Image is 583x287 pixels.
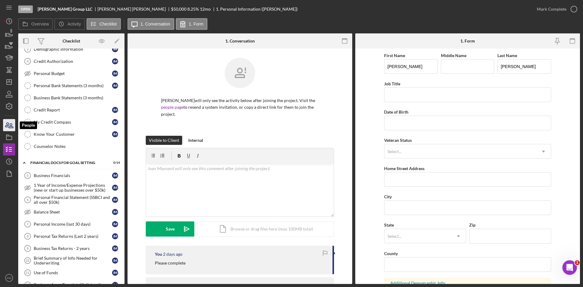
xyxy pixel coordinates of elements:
[531,3,580,15] button: Mark Complete
[171,6,186,12] span: $50,000
[21,55,121,67] a: 4Credit AuthorizationIM
[34,83,112,88] div: Personal Bank Statements (3 months)
[54,18,85,30] button: Activity
[200,7,211,12] div: 12 mo
[112,221,118,227] div: I M
[384,109,408,114] label: Date of Birth
[21,194,121,206] a: 6Personal Financial Statement (SSBCI and all over $50k)IM
[34,256,112,265] div: Brief Summary of Info Needed for Underwriting
[21,169,121,182] a: 5Business FinancialsIM
[21,140,121,152] a: Counselor Notes
[146,221,194,237] button: Save
[112,185,118,191] div: I M
[155,260,186,266] p: Please complete
[34,222,112,227] div: Personal Income (last 30 days)
[112,197,118,203] div: I M
[441,53,466,58] label: Middle Name
[497,53,517,58] label: Last Name
[34,120,112,125] div: My Credit Compass
[188,136,203,145] div: Internal
[34,95,121,100] div: Business Bank Statements (3 months)
[112,58,118,64] div: I M
[155,252,162,257] div: You
[187,7,199,12] div: 8.25 %
[34,270,112,275] div: Use of Funds
[34,59,112,64] div: Credit Authorization
[460,39,475,43] div: 1. Form
[387,234,401,239] div: Select...
[161,97,319,118] p: [PERSON_NAME] will only see the activity below after joining the project. Visit the to resend a s...
[34,210,112,214] div: Balance Sheet
[34,47,112,52] div: Demographic Information
[21,104,121,116] a: Credit ReportIM
[27,222,29,226] tspan: 7
[30,161,105,165] div: Financial Docs for Goal Setting
[27,60,29,63] tspan: 4
[34,183,112,193] div: 1 Year of Income/Expense Projections (new or start up businesses over $50k)
[21,267,121,279] a: 11Use of FundsIM
[189,22,203,26] label: 1. Form
[26,259,29,262] tspan: 10
[387,149,401,154] div: Select...
[176,18,207,30] button: 1. Form
[21,43,121,55] a: 3Demographic InformationIM
[112,270,118,276] div: I M
[34,108,112,112] div: Credit Report
[225,39,255,43] div: 1. Conversation
[87,18,121,30] button: Checklist
[3,272,15,284] button: PM
[21,206,121,218] a: Balance SheetIM
[112,258,118,264] div: I M
[21,242,121,255] a: 9Business Tax Returns - 2 yearsIM
[34,173,112,178] div: Business Financials
[21,67,121,80] a: Personal BudgetIM
[67,22,81,26] label: Activity
[146,136,182,145] button: Visible to Client
[21,92,121,104] a: Business Bank Statements (3 months)
[109,161,120,165] div: 0 / 14
[21,230,121,242] a: 8Personal Tax Returns (Last 2 years)IM
[97,7,171,12] div: [PERSON_NAME] [PERSON_NAME]
[27,174,29,177] tspan: 5
[31,22,49,26] label: Overview
[185,136,206,145] button: Internal
[112,245,118,251] div: I M
[21,116,121,128] a: My Credit CompassIM
[469,222,476,227] label: Zip
[26,283,29,287] tspan: 12
[384,194,392,199] label: City
[112,209,118,215] div: I M
[21,80,121,92] a: Personal Bank Statements (3 months)IM
[18,18,53,30] button: Overview
[112,107,118,113] div: I M
[27,47,29,51] tspan: 3
[166,221,175,237] div: Save
[390,281,545,285] div: Additional Demographic Info
[27,247,29,250] tspan: 9
[384,166,424,171] label: Home Street Address
[141,22,170,26] label: 1. Conversation
[112,70,118,77] div: I M
[7,276,11,280] text: PM
[216,7,298,12] div: 1. Personal Information ([PERSON_NAME])
[34,246,112,251] div: Business Tax Returns - 2 years
[26,271,29,275] tspan: 11
[128,18,174,30] button: 1. Conversation
[163,252,182,257] time: 2025-10-08 17:52
[112,233,118,239] div: I M
[112,131,118,137] div: I M
[34,195,112,205] div: Personal Financial Statement (SSBCI and all over $50k)
[537,3,566,15] div: Mark Complete
[112,173,118,179] div: I M
[21,255,121,267] a: 10Brief Summary of Info Needed for UnderwritingIM
[112,46,118,52] div: I M
[384,81,400,86] label: Job Title
[384,53,405,58] label: First Name
[575,260,580,265] span: 1
[38,7,92,12] b: [PERSON_NAME] Group LLC
[100,22,117,26] label: Checklist
[149,136,179,145] div: Visible to Client
[34,71,112,76] div: Personal Budget
[384,251,398,256] label: County
[34,144,121,149] div: Counselor Notes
